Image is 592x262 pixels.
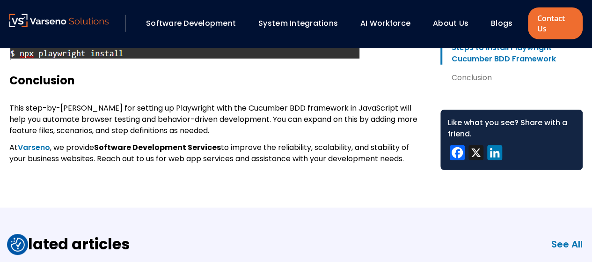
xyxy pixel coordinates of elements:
a: Software Development [146,18,236,29]
a: AI Workforce [360,18,410,29]
a: Varseno [18,142,50,153]
button: Cookie Settings [11,238,25,252]
p: This step-by-[PERSON_NAME] for setting up Playwright with the Cucumber BDD framework in JavaScrip... [9,103,425,136]
div: About Us [428,15,482,31]
a: Facebook [448,145,467,163]
img: Revisit consent button [11,238,25,252]
a: System Integrations [258,18,338,29]
a: About Us [433,18,468,29]
a: Contact Us [528,7,583,39]
img: Varseno Solutions – Product Engineering & IT Services [9,14,109,27]
p: At , we provide to improve the reliability, scalability, and stability of your business websites.... [9,142,425,165]
a: See All [551,238,583,251]
div: Software Development [141,15,249,31]
h2: Related articles [9,234,130,255]
h3: Conclusion [9,74,425,88]
strong: Software Development Services [94,142,221,153]
a: LinkedIn [485,145,504,163]
a: Varseno Solutions – Product Engineering & IT Services [9,14,109,33]
div: Blogs [486,15,526,31]
a: Blogs [491,18,512,29]
div: System Integrations [254,15,351,31]
div: AI Workforce [356,15,424,31]
a: Steps to Install Playwright Cucumber BDD Framework [440,42,583,65]
a: X [467,145,485,163]
div: Like what you see? Share with a friend. [448,117,575,140]
a: Conclusion [440,72,583,83]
